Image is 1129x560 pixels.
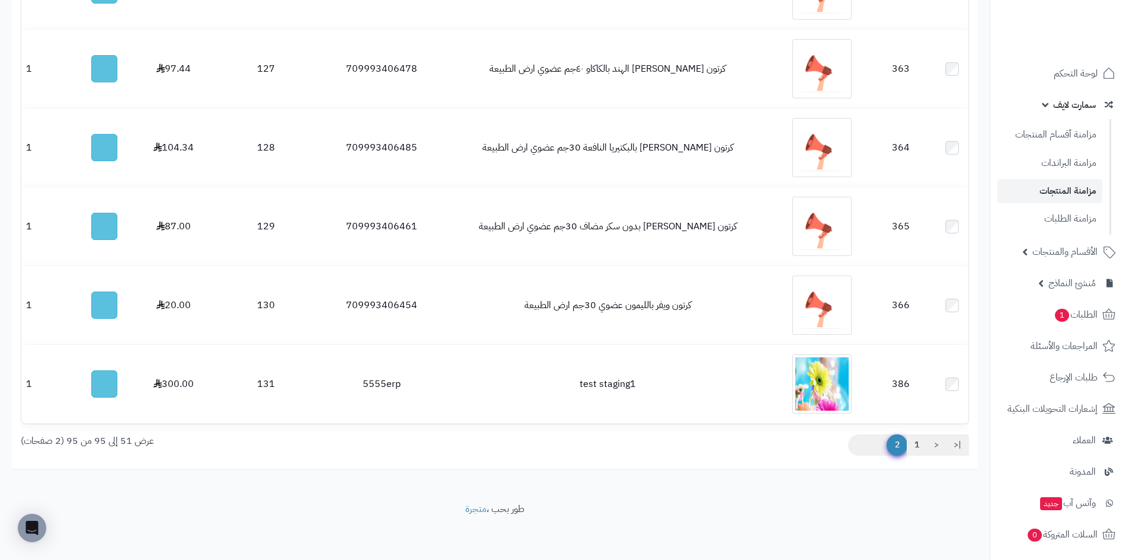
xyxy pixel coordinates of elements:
span: العملاء [1073,432,1096,449]
td: 87.00 [142,187,205,265]
td: كرتون [PERSON_NAME] بدون سكر مضاف 30جم عضوي ارض الطبيعة [437,187,778,265]
td: 709993406461 [327,187,437,265]
td: 709993406478 [327,30,437,108]
span: 1 [1055,309,1069,322]
a: مزامنة أقسام المنتجات [997,122,1102,148]
td: 130 [205,266,326,344]
a: لوحة التحكم [997,59,1122,88]
td: 128 [205,108,326,187]
div: عرض 51 إلى 95 من 95 (2 صفحات) [12,434,495,448]
td: 300.00 [142,345,205,423]
a: |< [946,434,969,456]
span: مُنشئ النماذج [1048,275,1096,292]
a: < [926,434,946,456]
span: سمارت لايف [1053,97,1096,113]
span: المراجعات والأسئلة [1031,338,1098,354]
td: 131 [205,345,326,423]
td: 5555erp [327,345,437,423]
a: طلبات الإرجاع [997,363,1122,392]
td: 1 [21,187,67,265]
span: الأقسام والمنتجات [1032,244,1098,260]
a: السلات المتروكة0 [997,520,1122,549]
a: وآتس آبجديد [997,489,1122,517]
td: كرتون [PERSON_NAME] بالبكتيريا النافعة 30جم عضوي ارض الطبيعة [437,108,778,187]
span: السلات المتروكة [1026,526,1098,543]
span: لوحة التحكم [1054,65,1098,82]
td: كرتون ويفر بالليمون عضوي 30جم ارض الطبيعة [437,266,778,344]
td: 709993406485 [327,108,437,187]
td: 363 [866,30,936,108]
td: 709993406454 [327,266,437,344]
img: test staging1 [792,354,852,414]
td: 1 [21,30,67,108]
td: 364 [866,108,936,187]
a: الطلبات1 [997,300,1122,329]
a: متجرة [465,502,487,516]
td: 1 [21,108,67,187]
td: 129 [205,187,326,265]
td: 1 [21,345,67,423]
a: مزامنة المنتجات [997,179,1102,203]
td: 386 [866,345,936,423]
td: 97.44 [142,30,205,108]
a: المدونة [997,457,1122,486]
td: 127 [205,30,326,108]
td: 366 [866,266,936,344]
a: المراجعات والأسئلة [997,332,1122,360]
img: كرتون ويفر شوكولاتة بدون سكر مضاف 30جم عضوي ارض الطبيعة [792,197,852,256]
span: 2 [887,434,907,456]
img: كرتون ويفر جوز الهند بالكاكاو ٤٠جم عضوي ارض الطبيعة [792,39,852,98]
span: المدونة [1070,463,1096,480]
div: Open Intercom Messenger [18,514,46,542]
span: الطلبات [1054,306,1098,323]
span: 0 [1028,529,1042,542]
a: 1 [907,434,927,456]
a: العملاء [997,426,1122,455]
td: 1 [21,266,67,344]
td: 20.00 [142,266,205,344]
span: طلبات الإرجاع [1050,369,1098,386]
img: كرتون ويفر شوكولاتة بالبكتيريا النافعة 30جم عضوي ارض الطبيعة [792,118,852,177]
a: مزامنة الطلبات [997,206,1102,232]
a: مزامنة البراندات [997,151,1102,176]
a: إشعارات التحويلات البنكية [997,395,1122,423]
span: جديد [1040,497,1062,510]
span: وآتس آب [1039,495,1096,511]
td: test staging1 [437,345,778,423]
td: 365 [866,187,936,265]
img: كرتون ويفر بالليمون عضوي 30جم ارض الطبيعة [792,276,852,335]
span: إشعارات التحويلات البنكية [1008,401,1098,417]
td: 104.34 [142,108,205,187]
td: كرتون [PERSON_NAME] الهند بالكاكاو ٤٠جم عضوي ارض الطبيعة [437,30,778,108]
